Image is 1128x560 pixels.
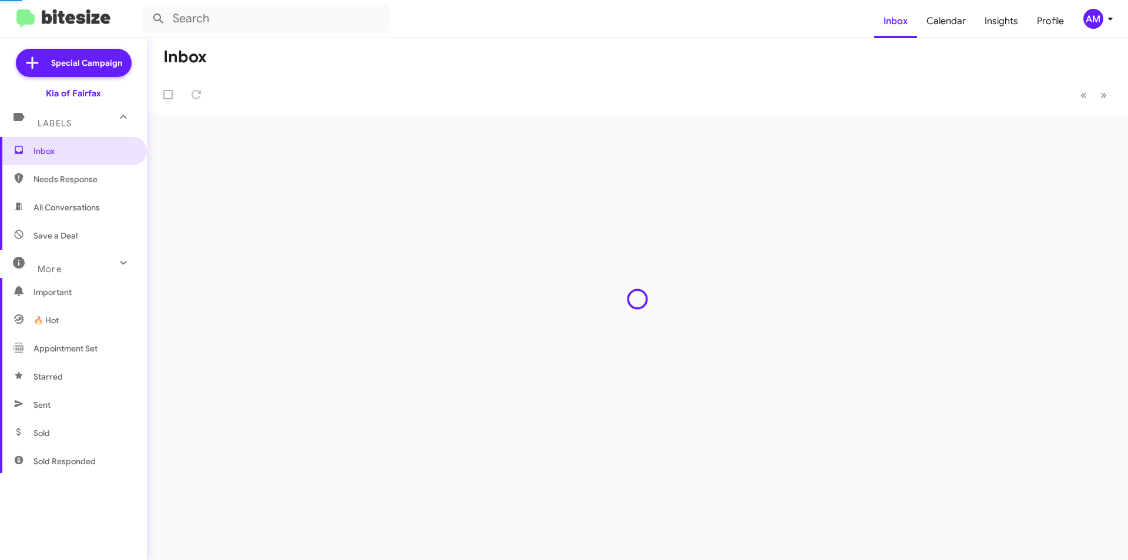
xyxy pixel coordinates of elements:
[1028,4,1073,38] a: Profile
[1093,83,1114,107] button: Next
[33,202,100,213] span: All Conversations
[33,399,51,411] span: Sent
[1100,88,1107,102] span: »
[38,264,62,274] span: More
[1074,83,1114,107] nav: Page navigation example
[33,371,63,383] span: Starred
[1083,9,1103,29] div: AM
[33,427,50,439] span: Sold
[33,314,59,326] span: 🔥 Hot
[917,4,975,38] a: Calendar
[33,145,133,157] span: Inbox
[1073,9,1115,29] button: AM
[1073,83,1094,107] button: Previous
[975,4,1028,38] a: Insights
[46,88,101,99] div: Kia of Fairfax
[1080,88,1087,102] span: «
[142,5,389,33] input: Search
[16,49,132,77] a: Special Campaign
[163,48,207,66] h1: Inbox
[33,286,133,298] span: Important
[38,118,72,129] span: Labels
[33,230,78,242] span: Save a Deal
[33,173,133,185] span: Needs Response
[33,455,96,467] span: Sold Responded
[51,57,122,69] span: Special Campaign
[874,4,917,38] a: Inbox
[33,343,98,354] span: Appointment Set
